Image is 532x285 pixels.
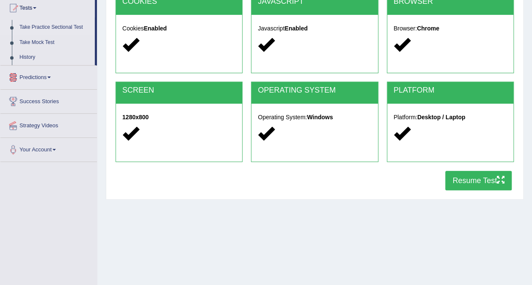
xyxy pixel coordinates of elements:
h2: OPERATING SYSTEM [258,86,371,95]
a: Take Practice Sectional Test [16,20,95,35]
button: Resume Test [445,171,512,190]
strong: 1280x800 [122,114,149,121]
h2: PLATFORM [394,86,507,95]
strong: Enabled [284,25,307,32]
strong: Chrome [417,25,439,32]
strong: Desktop / Laptop [417,114,466,121]
a: History [16,50,95,65]
h2: SCREEN [122,86,236,95]
a: Take Mock Test [16,35,95,50]
h5: Platform: [394,114,507,121]
h5: Browser: [394,25,507,32]
h5: Cookies [122,25,236,32]
h5: Operating System: [258,114,371,121]
h5: Javascript [258,25,371,32]
a: Your Account [0,138,97,159]
a: Strategy Videos [0,114,97,135]
strong: Windows [307,114,333,121]
a: Predictions [0,66,97,87]
a: Success Stories [0,90,97,111]
strong: Enabled [144,25,167,32]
